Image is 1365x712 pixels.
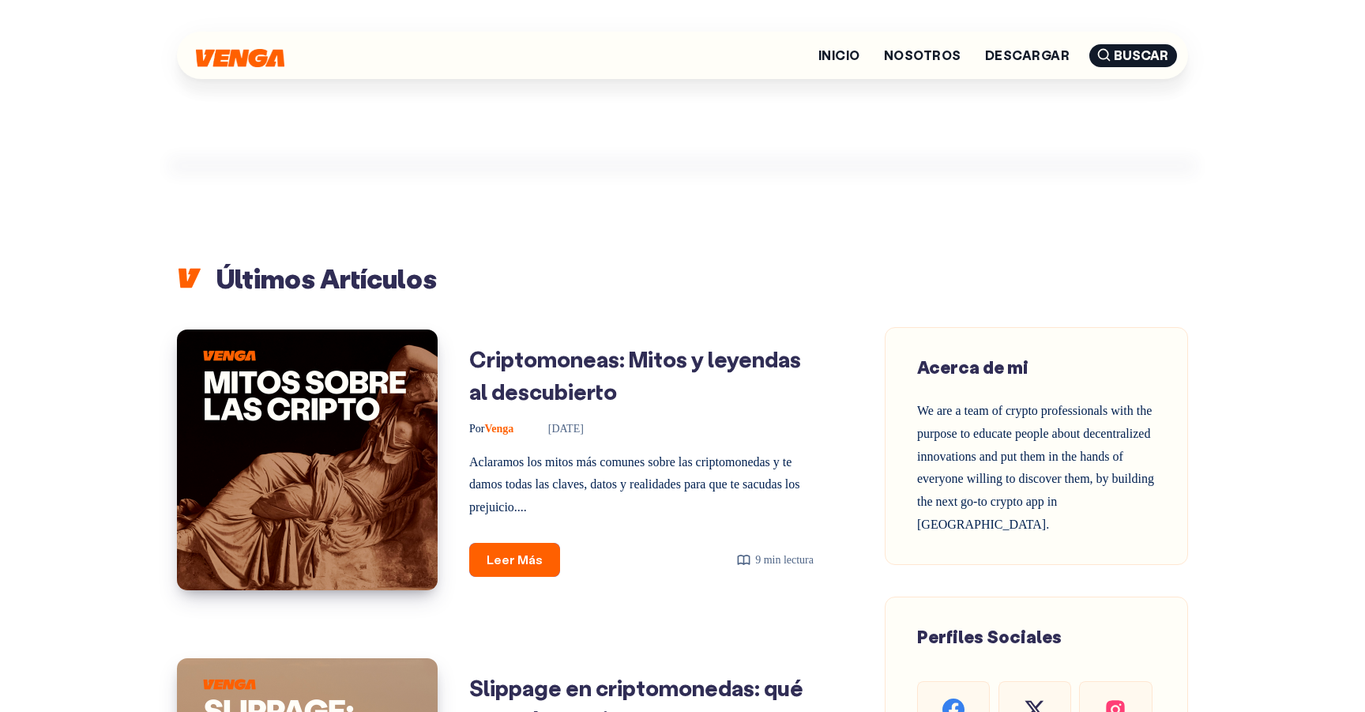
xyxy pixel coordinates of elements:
[469,423,517,435] a: PorVenga
[1089,44,1177,67] span: Buscar
[177,261,1188,296] h2: Últimos Artículos
[917,356,1028,379] span: Acerca de mi
[469,423,513,435] span: Venga
[196,49,284,67] img: Blog de Venga
[469,423,484,435] span: Por
[917,625,1062,648] span: Perfiles Sociales
[469,345,801,405] a: Criptomoneas: Mitos y leyendas al descubierto
[818,49,860,62] a: Inicio
[917,404,1154,531] span: We are a team of crypto professionals with the purpose to educate people about decentralized inno...
[469,543,560,577] a: Leer Más
[177,330,438,590] img: Imagen de: Criptomoneas: Mitos y leyendas al descubierto
[985,49,1070,62] a: Descargar
[884,49,961,62] a: Nosotros
[469,451,814,519] p: Aclaramos los mitos más comunes sobre las criptomonedas y te damos todas las claves, datos y real...
[736,550,814,570] div: 9 min lectura
[526,423,584,435] time: [DATE]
